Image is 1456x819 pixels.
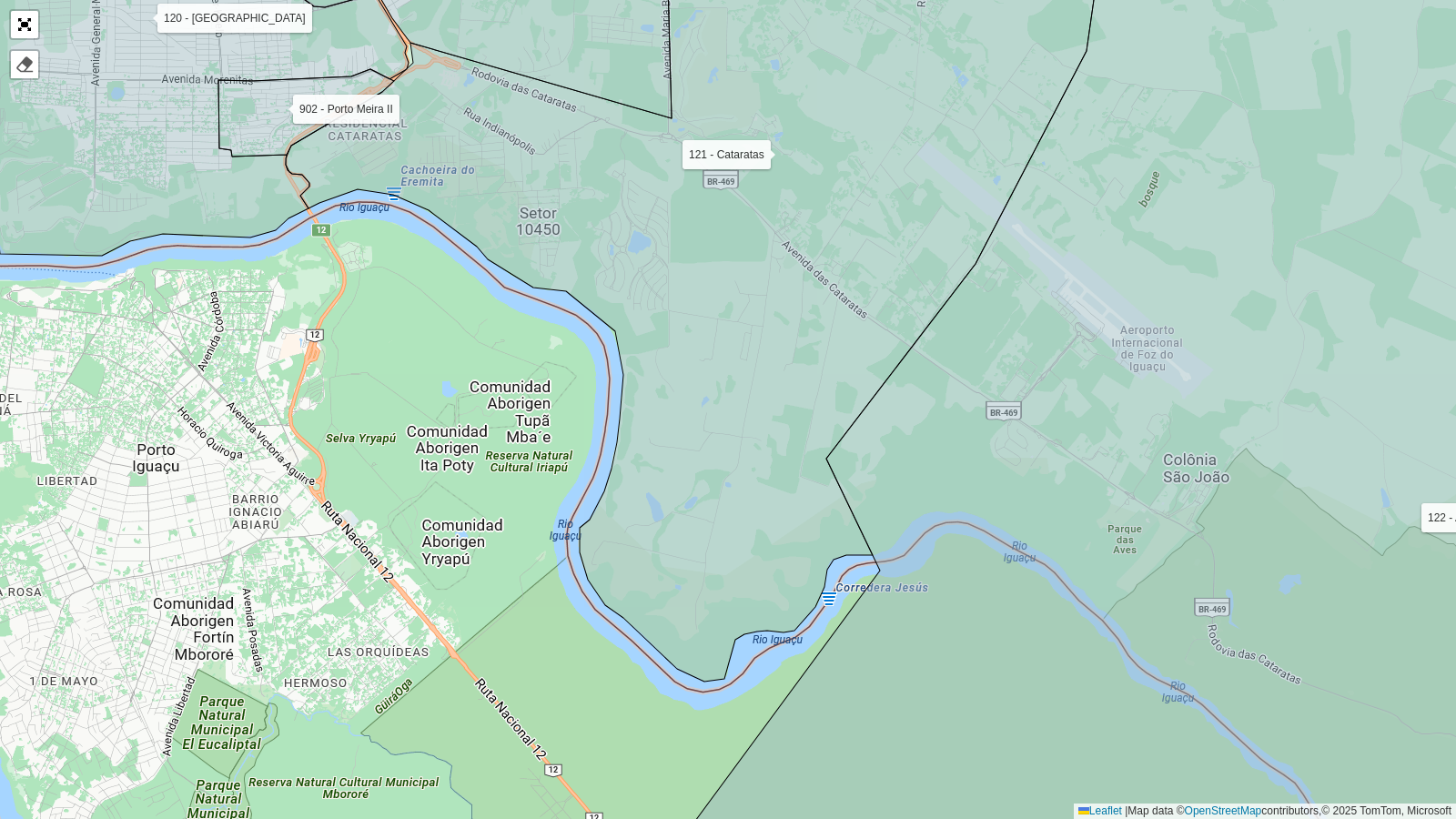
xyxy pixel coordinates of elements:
a: OpenStreetMap [1185,804,1262,817]
div: Map data © contributors,© 2025 TomTom, Microsoft [1074,804,1456,819]
span: | [1125,804,1127,817]
a: Leaflet [1078,804,1122,817]
div: Remover camada(s) [11,51,38,78]
a: Abrir mapa em tela cheia [11,11,38,38]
